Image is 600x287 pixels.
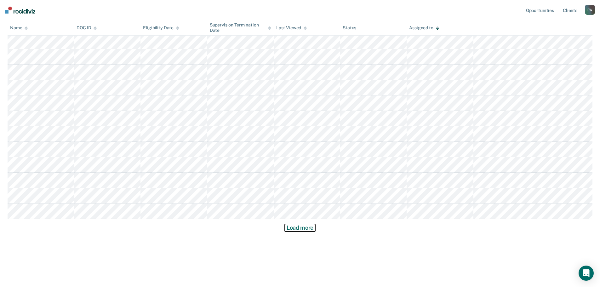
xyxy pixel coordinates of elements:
div: Status [343,25,356,31]
div: DOC ID [77,25,97,31]
div: Supervision Termination Date [210,22,271,33]
div: Name [10,25,28,31]
div: E W [585,5,595,15]
button: EW [585,5,595,15]
div: Last Viewed [276,25,307,31]
img: Recidiviz [5,7,35,14]
div: Open Intercom Messenger [579,266,594,281]
button: Load more [285,224,315,232]
div: Eligibility Date [143,25,179,31]
div: Assigned to [409,25,439,31]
